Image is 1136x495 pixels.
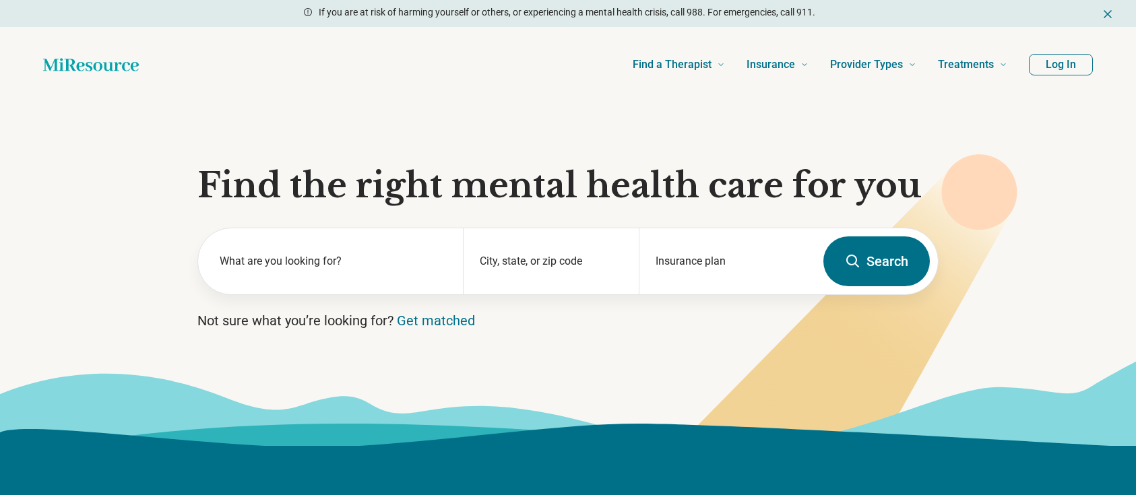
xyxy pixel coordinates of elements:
[633,38,725,92] a: Find a Therapist
[830,55,903,74] span: Provider Types
[830,38,916,92] a: Provider Types
[823,236,930,286] button: Search
[747,55,795,74] span: Insurance
[197,166,939,206] h1: Find the right mental health care for you
[43,51,139,78] a: Home page
[633,55,712,74] span: Find a Therapist
[747,38,809,92] a: Insurance
[1101,5,1114,22] button: Dismiss
[397,312,475,329] a: Get matched
[938,38,1007,92] a: Treatments
[220,253,447,269] label: What are you looking for?
[319,5,815,20] p: If you are at risk of harming yourself or others, or experiencing a mental health crisis, call 98...
[1029,54,1093,75] button: Log In
[197,311,939,330] p: Not sure what you’re looking for?
[938,55,994,74] span: Treatments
